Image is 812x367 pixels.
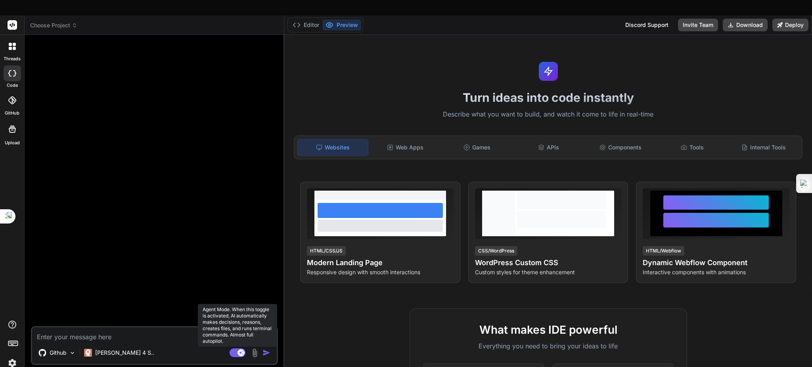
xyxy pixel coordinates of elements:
[322,19,361,31] button: Preview
[513,139,584,156] div: APIs
[723,19,768,31] button: Download
[250,348,259,357] img: attachment
[307,246,346,256] div: HTML/CSS/JS
[620,19,673,31] div: Discord Support
[95,349,154,357] p: [PERSON_NAME] 4 S..
[657,139,727,156] div: Tools
[423,341,674,351] p: Everything you need to bring your ideas to life
[7,82,18,89] label: code
[442,139,512,156] div: Games
[307,268,454,276] p: Responsive design with smooth interactions
[643,257,789,268] h4: Dynamic Webflow Component
[5,140,20,146] label: Upload
[297,139,368,156] div: Websites
[289,19,322,31] button: Editor
[30,21,77,29] span: Choose Project
[585,139,655,156] div: Components
[289,109,807,120] p: Describe what you want to build, and watch it come to life in real-time
[678,19,718,31] button: Invite Team
[307,257,454,268] h4: Modern Landing Page
[370,139,440,156] div: Web Apps
[475,268,622,276] p: Custom styles for theme enhancement
[262,349,270,357] img: icon
[475,246,517,256] div: CSS/WordPress
[50,349,67,357] p: Github
[69,350,76,356] img: Pick Models
[729,139,799,156] div: Internal Tools
[4,55,21,62] label: threads
[423,321,674,338] h2: What makes IDE powerful
[228,348,247,357] button: Agent Mode. When this toggle is activated, AI automatically makes decisions, reasons, creates fil...
[84,349,92,357] img: Claude 4 Sonnet
[643,246,684,256] div: HTML/Webflow
[643,268,789,276] p: Interactive components with animations
[772,19,808,31] button: Deploy
[289,90,807,105] h1: Turn ideas into code instantly
[475,257,622,268] h4: WordPress Custom CSS
[5,110,19,117] label: GitHub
